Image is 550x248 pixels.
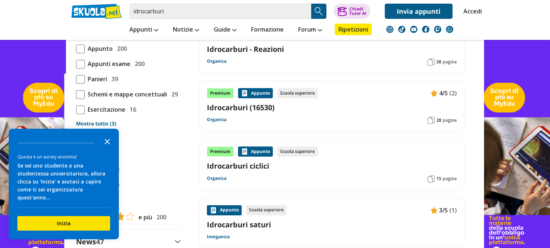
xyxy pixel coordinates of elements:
a: Idrocarburi (16530) [207,103,457,112]
img: WhatsApp [446,26,453,33]
img: Pagine [428,175,435,183]
img: Appunti contenuto [241,90,248,97]
div: Survey [9,129,119,239]
a: Organica [207,117,226,123]
button: Close the survey [100,134,114,148]
a: Idrocarburi saturi [207,220,457,230]
span: (2) [449,88,457,98]
a: Idrocarburi ciclici [207,161,457,171]
img: youtube [410,26,417,33]
div: Se sei uno studente o una studentessa universitario/a, allora clicca su 'Inizia' e aiutaci a capi... [17,162,110,202]
span: 28 [436,117,441,123]
img: tiktok [398,26,405,33]
button: Inizia [17,216,110,231]
img: Appunti contenuto [430,207,438,214]
div: Appunto [238,88,273,98]
a: Forum [296,24,324,37]
span: 38 [436,59,441,65]
span: Appunti esame [85,59,130,69]
a: Guide [212,24,238,37]
button: Search Button [311,4,326,19]
button: ChiediTutor AI [334,4,370,19]
span: 39 [109,74,118,84]
label: News [76,237,104,247]
span: 200 [132,59,145,69]
div: Appunto [238,146,273,157]
img: Cerca appunti, riassunti o versioni [313,6,324,17]
img: Appunti contenuto [210,207,217,214]
img: Pagine [428,117,435,124]
img: Appunti contenuto [430,90,438,97]
div: Scuola superiore [277,146,318,157]
span: 200 [114,44,127,53]
div: Scuola superiore [277,88,318,98]
a: Accedi [463,4,479,19]
div: Scuola superiore [246,205,287,215]
span: Schemi e mappe concettuali [85,90,167,99]
span: 29 [168,90,178,99]
div: Premium [207,88,234,98]
span: Appunto [85,44,113,53]
span: 47 [96,237,104,247]
span: Panieri [85,74,107,84]
img: instagram [386,26,393,33]
img: Appunti contenuto [241,148,248,155]
img: twitch [434,26,441,33]
span: 200 [154,212,166,222]
a: Mostra tutto (3) [76,120,180,127]
span: (1) [449,206,457,215]
a: Formazione [249,24,286,37]
div: Chiedi Tutor AI [349,7,366,16]
a: Organica [207,175,226,181]
div: Questa è un survey anonima! [17,153,110,160]
img: facebook [422,26,429,33]
a: Organica [207,58,226,64]
span: pagine [443,59,457,65]
a: Appunti [128,24,160,37]
div: Appunto [207,205,242,215]
input: Cerca appunti, riassunti o versioni [129,4,311,19]
img: Pagine [428,58,435,66]
span: 15 [436,176,441,182]
a: Invia appunti [385,4,453,19]
a: Idrocarburi - Reazioni [207,44,457,54]
span: e più [136,212,152,222]
a: Ripetizioni [335,24,372,35]
span: 4/5 [439,88,448,98]
a: Notizie [171,24,201,37]
a: Inorganica [207,234,230,240]
span: pagine [443,117,457,123]
span: pagine [443,176,457,182]
span: 3/5 [439,206,448,215]
img: Apri e chiudi sezione [175,240,180,243]
label: Rating [76,197,180,206]
span: Esercitazione [85,105,125,114]
div: Premium [207,146,234,157]
span: 16 [127,105,136,114]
